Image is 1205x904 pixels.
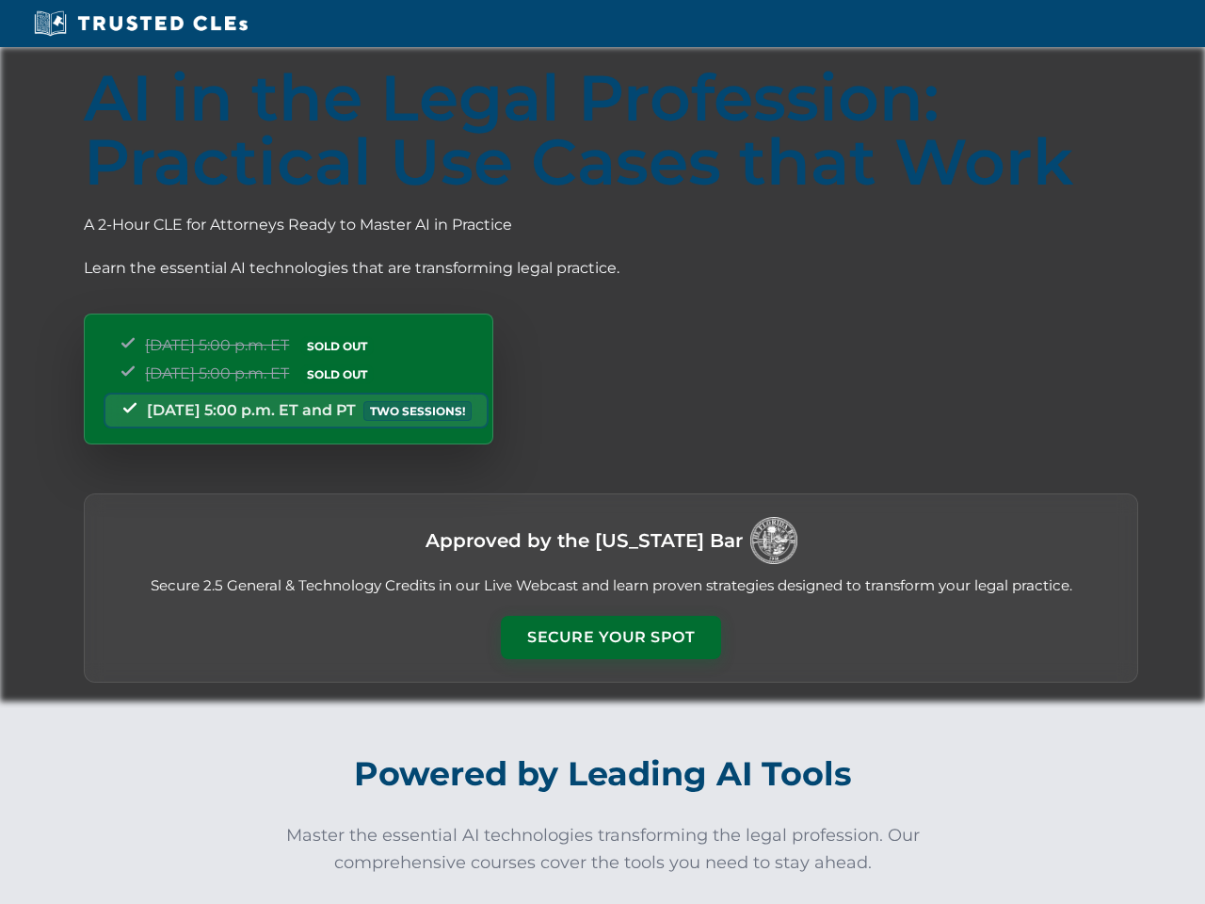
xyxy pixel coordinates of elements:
[501,616,721,659] button: Secure Your Spot
[273,822,932,877] p: Master the essential AI technologies transforming the legal profession. Our comprehensive courses...
[750,517,797,564] img: Logo
[300,336,374,356] span: SOLD OUT
[145,364,289,382] span: [DATE] 5:00 p.m. ET
[145,336,289,354] span: [DATE] 5:00 p.m. ET
[84,256,1138,281] p: Learn the essential AI technologies that are transforming legal practice.
[426,524,743,557] h3: Approved by the [US_STATE] Bar
[81,741,1124,807] h2: Powered by Leading AI Tools
[84,66,1138,194] h1: AI in the Legal Profession: Practical Use Cases that Work
[107,575,1115,597] p: Secure 2.5 General & Technology Credits in our Live Webcast and learn proven strategies designed ...
[28,9,253,38] img: Trusted CLEs
[300,364,374,384] span: SOLD OUT
[84,213,1138,237] p: A 2-Hour CLE for Attorneys Ready to Master AI in Practice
